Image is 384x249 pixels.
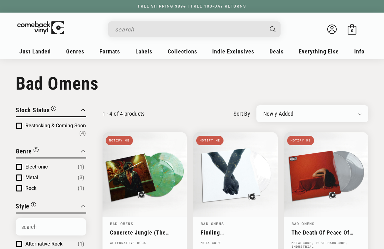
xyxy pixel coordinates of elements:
span: Genre [16,147,32,155]
button: Filter by Genre [16,147,39,158]
span: Formats [99,48,120,55]
button: Filter by Style [16,202,36,213]
button: Filter by Stock Status [16,105,56,116]
span: Metal [25,174,38,180]
span: Just Landed [19,48,51,55]
a: Finding [DEMOGRAPHIC_DATA] Before [DEMOGRAPHIC_DATA] Finds Me [201,229,270,236]
span: Number of products: (4) [79,130,86,137]
span: Rock [25,185,36,191]
span: Indie Exclusives [212,48,254,55]
a: Concrete Jungle (The OST) [110,229,179,236]
label: sort by [234,109,250,118]
a: Bad Omens [201,221,224,226]
span: Info [354,48,365,55]
span: Collections [168,48,197,55]
h1: Bad Omens [16,73,368,94]
input: search [115,23,264,36]
span: Deals [270,48,284,55]
div: Search [108,21,281,37]
input: Search Options [16,218,86,235]
span: Style [16,202,29,210]
p: 1 - 4 of 4 products [103,110,145,117]
span: Number of products: (1) [78,163,84,171]
span: Genres [66,48,84,55]
span: Alternative Rock [25,241,62,247]
span: Number of products: (1) [78,185,84,192]
span: Labels [135,48,152,55]
span: Everything Else [299,48,339,55]
span: Restocking & Coming Soon [25,123,86,129]
span: Number of products: (3) [78,174,84,181]
button: Search [264,21,281,37]
a: Bad Omens [292,221,315,226]
a: FREE SHIPPING $89+ | FREE 100-DAY RETURNS [132,4,252,8]
span: Stock Status [16,106,50,114]
a: The Death Of Peace Of Mind [292,229,361,236]
span: 0 [351,28,353,33]
a: Bad Omens [110,221,133,226]
span: Number of products: (1) [78,240,84,248]
span: Electronic [25,164,48,170]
